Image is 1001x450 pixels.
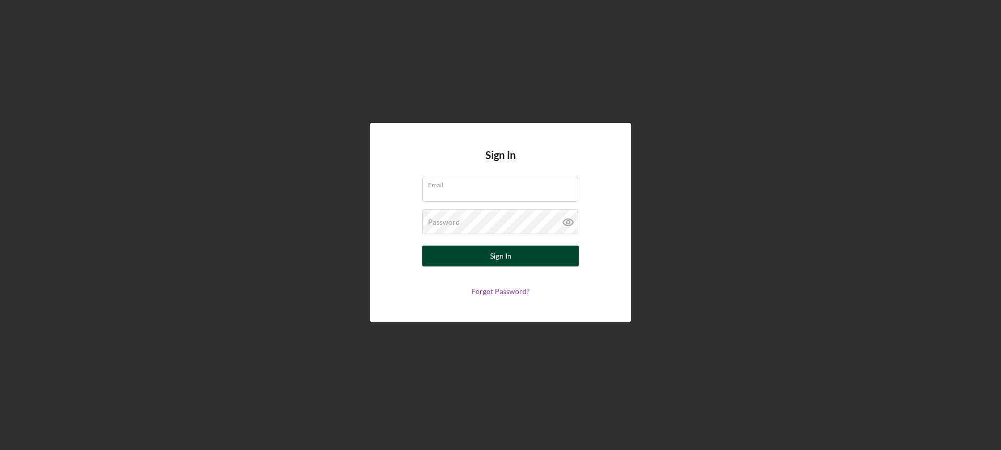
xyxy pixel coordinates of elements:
div: Sign In [490,246,511,266]
label: Password [428,218,460,226]
h4: Sign In [485,149,516,177]
button: Sign In [422,246,579,266]
label: Email [428,177,578,189]
a: Forgot Password? [471,287,530,296]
